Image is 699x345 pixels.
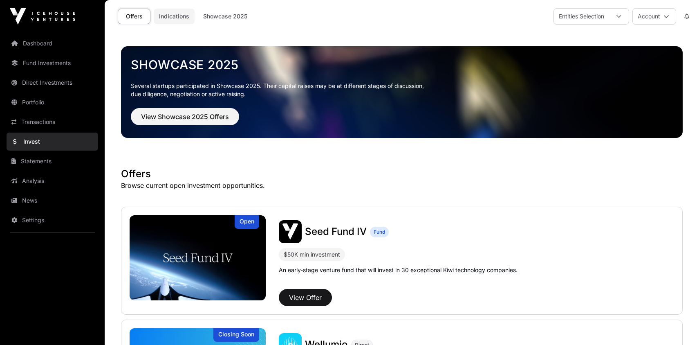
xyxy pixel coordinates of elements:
[7,211,98,229] a: Settings
[7,74,98,92] a: Direct Investments
[658,306,699,345] iframe: Chat Widget
[279,289,332,306] button: View Offer
[10,8,75,25] img: Icehouse Ventures Logo
[130,215,266,300] a: Seed Fund IVOpen
[279,266,518,274] p: An early-stage venture fund that will invest in 30 exceptional Kiwi technology companies.
[284,250,340,259] div: $50K min investment
[141,112,229,122] span: View Showcase 2025 Offers
[7,93,98,111] a: Portfolio
[7,192,98,210] a: News
[121,167,683,180] h1: Offers
[7,172,98,190] a: Analysis
[235,215,259,229] div: Open
[279,248,345,261] div: $50K min investment
[632,8,676,25] button: Account
[305,225,367,238] a: Seed Fund IV
[279,220,302,243] img: Seed Fund IV
[121,46,683,138] img: Showcase 2025
[130,215,266,300] img: Seed Fund IV
[198,9,253,24] a: Showcase 2025
[131,116,239,124] a: View Showcase 2025 Offers
[7,133,98,151] a: Invest
[7,34,98,52] a: Dashboard
[213,328,259,342] div: Closing Soon
[7,54,98,72] a: Fund Investments
[154,9,195,24] a: Indications
[554,9,609,24] div: Entities Selection
[305,225,367,237] span: Seed Fund IV
[131,82,673,98] p: Several startups participated in Showcase 2025. Their capital raises may be at different stages o...
[131,108,239,125] button: View Showcase 2025 Offers
[7,152,98,170] a: Statements
[118,9,150,24] a: Offers
[121,180,683,190] p: Browse current open investment opportunities.
[131,57,673,72] a: Showcase 2025
[7,113,98,131] a: Transactions
[374,229,385,235] span: Fund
